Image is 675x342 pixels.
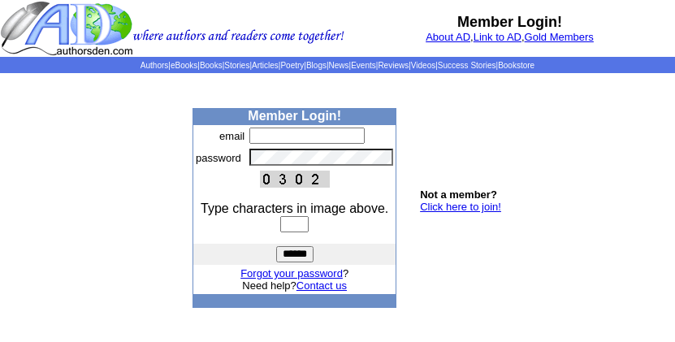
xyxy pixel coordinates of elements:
a: Articles [252,61,279,70]
a: Success Stories [438,61,496,70]
a: Authors [141,61,168,70]
a: Events [351,61,376,70]
a: Poetry [280,61,304,70]
font: , , [426,31,594,43]
a: Videos [411,61,435,70]
a: Books [200,61,223,70]
a: Link to AD [474,31,521,43]
b: Member Login! [248,109,341,123]
a: About AD [426,31,470,43]
b: Member Login! [457,14,562,30]
font: email [219,130,244,142]
font: ? [240,267,348,279]
b: Not a member? [420,188,497,201]
img: This Is CAPTCHA Image [260,171,330,188]
a: Click here to join! [420,201,501,213]
a: News [329,61,349,70]
a: Forgot your password [240,267,343,279]
font: password [196,152,241,164]
a: Stories [224,61,249,70]
a: Gold Members [525,31,594,43]
a: eBooks [171,61,197,70]
span: | | | | | | | | | | | | [141,61,534,70]
font: Type characters in image above. [201,201,388,215]
a: Bookstore [498,61,534,70]
a: Blogs [306,61,327,70]
a: Contact us [296,279,347,292]
a: Reviews [378,61,409,70]
font: Need help? [242,279,347,292]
